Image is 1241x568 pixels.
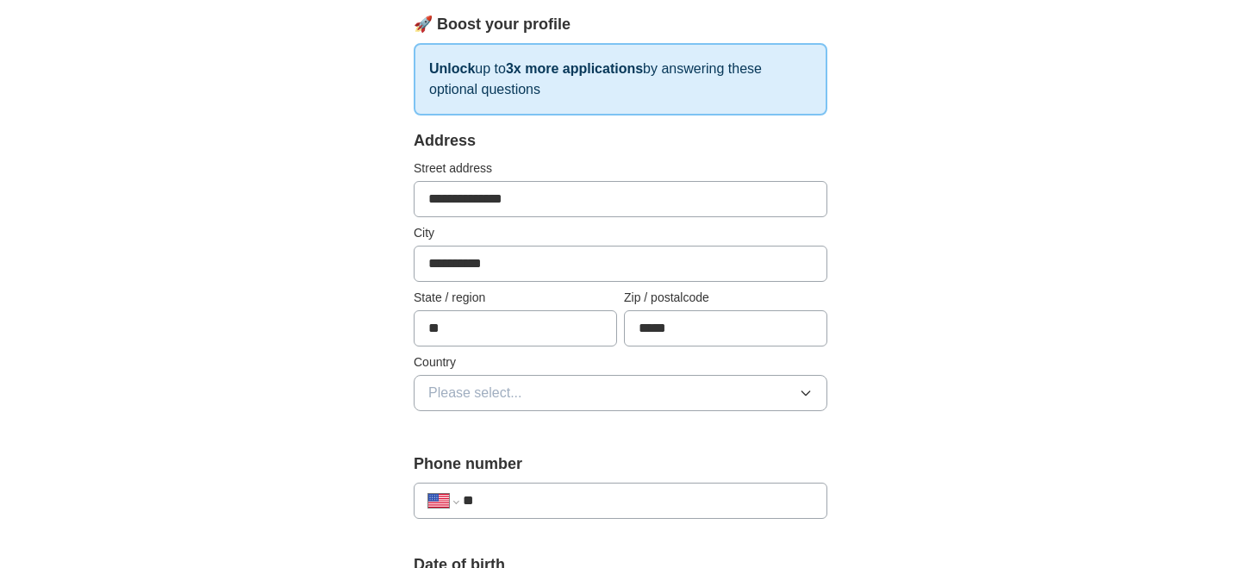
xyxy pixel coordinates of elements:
strong: 3x more applications [506,61,643,76]
div: 🚀 Boost your profile [414,13,827,36]
label: Phone number [414,453,827,476]
strong: Unlock [429,61,475,76]
button: Please select... [414,375,827,411]
div: Address [414,129,827,153]
p: up to by answering these optional questions [414,43,827,115]
label: City [414,224,827,242]
label: State / region [414,289,617,307]
label: Street address [414,159,827,178]
label: Zip / postalcode [624,289,827,307]
span: Please select... [428,383,522,403]
label: Country [414,353,827,371]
